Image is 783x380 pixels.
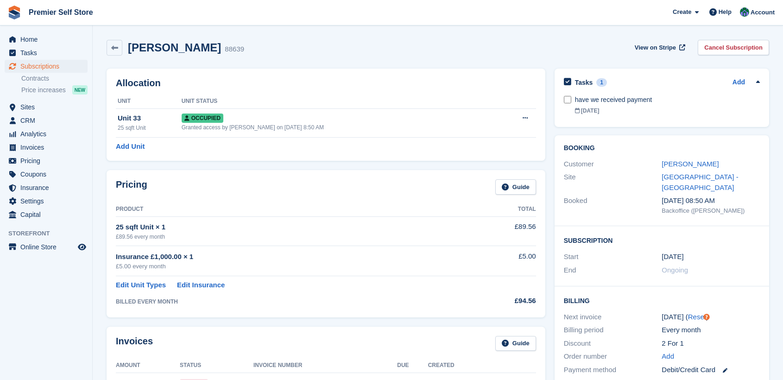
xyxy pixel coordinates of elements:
span: CRM [20,114,76,127]
span: Tasks [20,46,76,59]
a: menu [5,127,88,140]
div: £94.56 [467,296,536,306]
th: Product [116,202,467,217]
h2: Invoices [116,336,153,351]
span: Online Store [20,241,76,253]
div: Backoffice ([PERSON_NAME]) [662,206,760,215]
th: Due [397,358,428,373]
a: menu [5,181,88,194]
span: Capital [20,208,76,221]
a: menu [5,195,88,208]
span: Pricing [20,154,76,167]
a: menu [5,101,88,114]
div: NEW [72,85,88,95]
a: Premier Self Store [25,5,97,20]
a: Edit Insurance [177,280,225,291]
div: BILLED EVERY MONTH [116,298,467,306]
time: 2025-06-02 00:00:00 UTC [662,252,683,262]
div: Every month [662,325,760,336]
td: £5.00 [467,246,536,276]
h2: Allocation [116,78,536,89]
div: Order number [564,351,662,362]
a: menu [5,60,88,73]
a: menu [5,168,88,181]
div: 25 sqft Unit [118,124,182,132]
a: Add [732,77,745,88]
div: Debit/Credit Card [662,365,760,375]
img: stora-icon-8386f47178a22dfd0bd8f6a31ec36ba5ce8667c1dd55bd0f319d3a0aa187defe.svg [7,6,21,19]
a: menu [5,33,88,46]
span: Ongoing [662,266,688,274]
h2: Booking [564,145,760,152]
a: Add [662,351,674,362]
div: Booked [564,196,662,215]
img: Jo Granger [740,7,749,17]
span: Insurance [20,181,76,194]
div: Unit 33 [118,113,182,124]
a: menu [5,46,88,59]
div: Billing period [564,325,662,336]
div: Customer [564,159,662,170]
span: Analytics [20,127,76,140]
a: [GEOGRAPHIC_DATA] - [GEOGRAPHIC_DATA] [662,173,738,191]
div: Granted access by [PERSON_NAME] on [DATE] 8:50 AM [182,123,493,132]
a: Edit Unit Types [116,280,166,291]
a: Add Unit [116,141,145,152]
a: have we received payment [DATE] [575,90,760,120]
th: Created [428,358,536,373]
div: £89.56 every month [116,233,467,241]
div: Insurance £1,000.00 × 1 [116,252,467,262]
th: Total [467,202,536,217]
h2: Billing [564,296,760,305]
span: Settings [20,195,76,208]
span: Storefront [8,229,92,238]
span: Coupons [20,168,76,181]
div: Tooltip anchor [702,313,711,321]
th: Status [180,358,253,373]
div: £5.00 every month [116,262,467,271]
div: [DATE] [575,107,760,115]
a: menu [5,241,88,253]
a: menu [5,141,88,154]
span: Sites [20,101,76,114]
div: Next invoice [564,312,662,323]
a: Contracts [21,74,88,83]
span: Help [719,7,732,17]
span: Create [673,7,691,17]
a: menu [5,154,88,167]
div: 2 For 1 [662,338,760,349]
h2: Pricing [116,179,147,195]
a: Preview store [76,241,88,253]
span: Home [20,33,76,46]
a: Reset [688,313,706,321]
h2: Subscription [564,235,760,245]
span: Price increases [21,86,66,95]
div: End [564,265,662,276]
a: menu [5,114,88,127]
a: menu [5,208,88,221]
div: Discount [564,338,662,349]
th: Unit [116,94,182,109]
h2: Tasks [575,78,593,87]
a: Guide [495,179,536,195]
th: Amount [116,358,180,373]
a: Cancel Subscription [698,40,769,55]
div: [DATE] ( ) [662,312,760,323]
span: Subscriptions [20,60,76,73]
th: Unit Status [182,94,493,109]
div: Site [564,172,662,193]
a: Price increases NEW [21,85,88,95]
th: Invoice Number [253,358,397,373]
div: Start [564,252,662,262]
span: View on Stripe [635,43,676,52]
a: [PERSON_NAME] [662,160,719,168]
a: View on Stripe [631,40,687,55]
h2: [PERSON_NAME] [128,41,221,54]
span: Occupied [182,114,223,123]
span: Invoices [20,141,76,154]
a: Guide [495,336,536,351]
div: 88639 [225,44,244,55]
div: [DATE] 08:50 AM [662,196,760,206]
td: £89.56 [467,216,536,246]
div: 1 [596,78,607,87]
